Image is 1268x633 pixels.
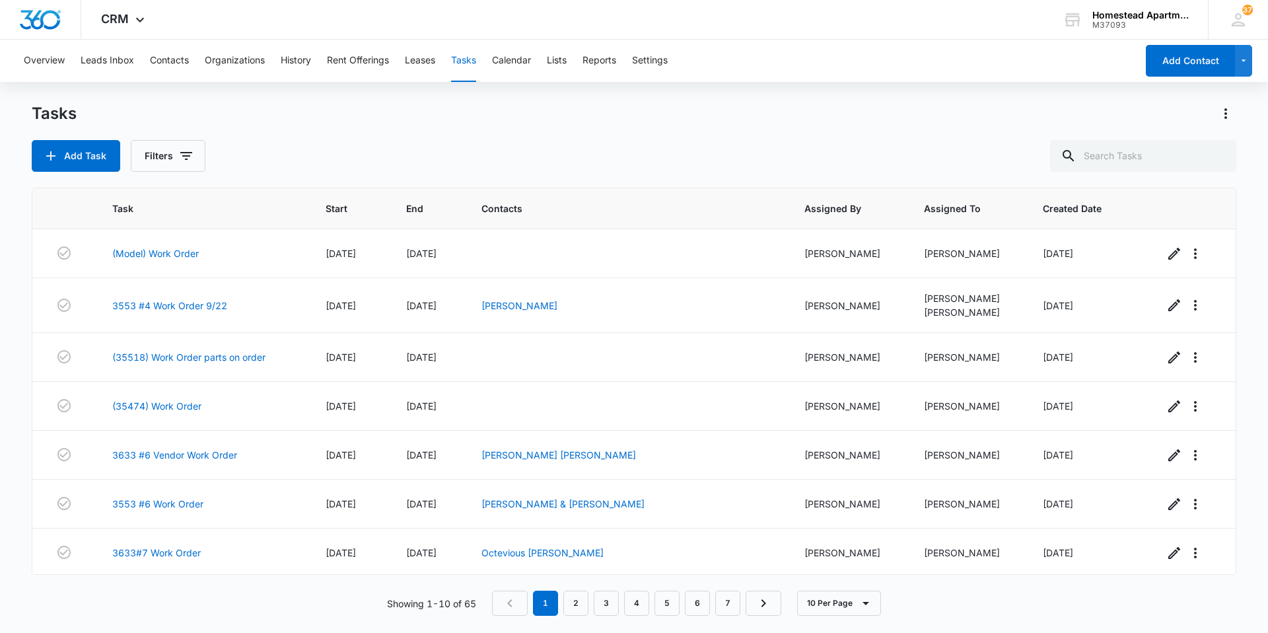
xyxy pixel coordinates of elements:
input: Search Tasks [1050,140,1236,172]
span: [DATE] [326,498,356,509]
a: [PERSON_NAME] & [PERSON_NAME] [481,498,645,509]
button: Reports [582,40,616,82]
span: [DATE] [406,400,437,412]
button: Filters [131,140,205,172]
a: Page 5 [654,591,680,616]
span: CRM [101,12,129,26]
a: (35518) Work Order parts on order [112,350,265,364]
div: [PERSON_NAME] [924,497,1011,511]
a: Octevious [PERSON_NAME] [481,547,604,558]
a: [PERSON_NAME] [PERSON_NAME] [481,449,636,461]
span: [DATE] [326,248,356,259]
span: [DATE] [1043,300,1073,311]
button: Organizations [205,40,265,82]
em: 1 [533,591,558,616]
div: [PERSON_NAME] [924,305,1011,319]
div: [PERSON_NAME] [804,448,892,462]
a: (35474) Work Order [112,399,201,413]
span: [DATE] [326,300,356,311]
div: notifications count [1242,5,1253,15]
span: [DATE] [1043,400,1073,412]
div: account name [1092,10,1189,20]
button: 10 Per Page [797,591,881,616]
a: 3633#7 Work Order [112,546,201,560]
span: Assigned To [924,202,992,215]
span: [DATE] [326,400,356,412]
span: [DATE] [326,352,356,363]
a: Page 4 [624,591,649,616]
a: Page 3 [594,591,619,616]
span: End [406,202,431,215]
span: Start [326,202,355,215]
button: Contacts [150,40,189,82]
a: Page 7 [715,591,740,616]
span: [DATE] [406,352,437,363]
button: Leases [405,40,435,82]
span: [DATE] [406,498,437,509]
div: [PERSON_NAME] [924,246,1011,260]
a: 3553 #4 Work Order 9/22 [112,299,227,313]
div: [PERSON_NAME] [924,350,1011,364]
span: Contacts [481,202,754,215]
button: History [281,40,311,82]
span: Created Date [1043,202,1113,215]
p: Showing 1-10 of 65 [387,597,476,611]
a: (Model) Work Order [112,246,199,260]
button: Lists [547,40,567,82]
span: 37 [1242,5,1253,15]
button: Tasks [451,40,476,82]
div: [PERSON_NAME] [804,299,892,313]
span: [DATE] [1043,449,1073,461]
span: [DATE] [326,449,356,461]
div: [PERSON_NAME] [804,350,892,364]
nav: Pagination [492,591,781,616]
span: [DATE] [406,547,437,558]
span: [DATE] [406,300,437,311]
a: [PERSON_NAME] [481,300,557,311]
span: [DATE] [326,547,356,558]
span: [DATE] [1043,498,1073,509]
div: [PERSON_NAME] [804,399,892,413]
div: [PERSON_NAME] [924,448,1011,462]
button: Add Contact [1146,45,1235,77]
button: Rent Offerings [327,40,389,82]
span: Assigned By [804,202,872,215]
div: [PERSON_NAME] [804,246,892,260]
span: [DATE] [1043,352,1073,363]
div: [PERSON_NAME] [924,291,1011,305]
div: [PERSON_NAME] [804,497,892,511]
button: Leads Inbox [81,40,134,82]
div: [PERSON_NAME] [924,546,1011,560]
button: Actions [1215,103,1236,124]
div: [PERSON_NAME] [924,399,1011,413]
span: [DATE] [1043,248,1073,259]
a: Page 2 [563,591,588,616]
button: Settings [632,40,668,82]
span: [DATE] [406,449,437,461]
button: Overview [24,40,65,82]
div: account id [1092,20,1189,30]
button: Calendar [492,40,531,82]
a: Page 6 [685,591,710,616]
span: [DATE] [1043,547,1073,558]
a: 3553 #6 Work Order [112,497,203,511]
a: Next Page [746,591,781,616]
span: Task [112,202,275,215]
span: [DATE] [406,248,437,259]
a: 3633 #6 Vendor Work Order [112,448,237,462]
div: [PERSON_NAME] [804,546,892,560]
button: Add Task [32,140,120,172]
h1: Tasks [32,104,77,124]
